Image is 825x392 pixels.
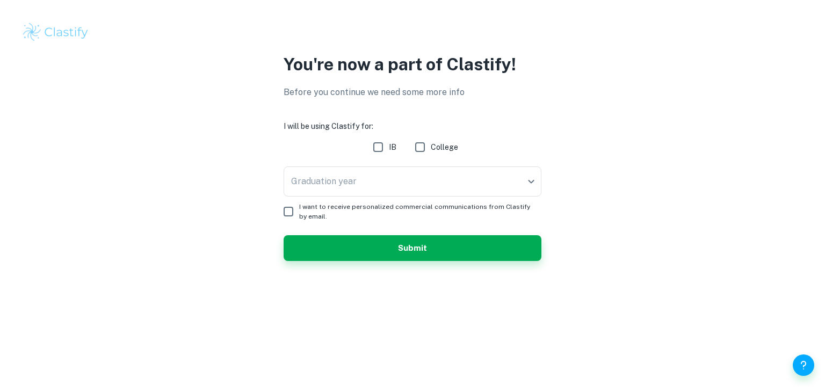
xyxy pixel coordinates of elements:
[284,235,541,261] button: Submit
[284,86,541,99] p: Before you continue we need some more info
[299,202,533,221] span: I want to receive personalized commercial communications from Clastify by email.
[284,52,541,77] p: You're now a part of Clastify!
[389,141,396,153] span: IB
[21,21,804,43] a: Clastify logo
[793,354,814,376] button: Help and Feedback
[284,120,541,132] h6: I will be using Clastify for:
[21,21,90,43] img: Clastify logo
[431,141,458,153] span: College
